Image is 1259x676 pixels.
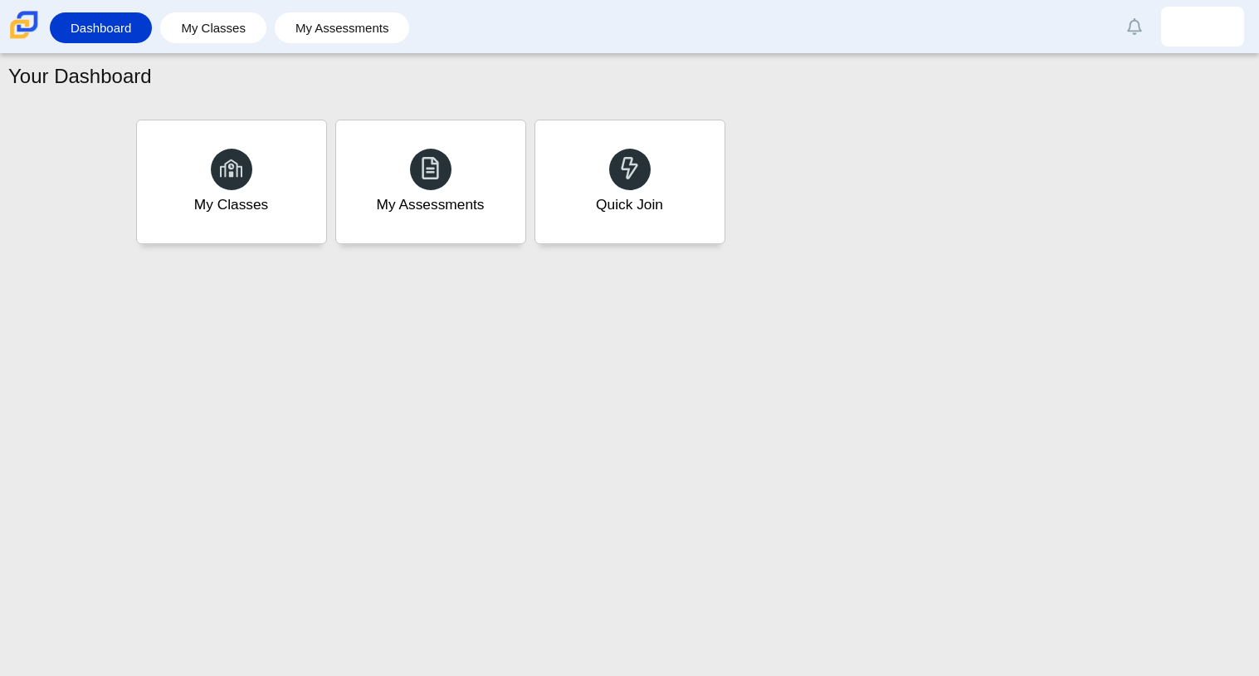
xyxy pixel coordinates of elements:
[596,194,663,215] div: Quick Join
[168,12,258,43] a: My Classes
[7,7,41,42] img: Carmen School of Science & Technology
[136,120,327,244] a: My Classes
[1189,13,1216,40] img: brandon.olalde.R2FOvf
[534,120,725,244] a: Quick Join
[1161,7,1244,47] a: brandon.olalde.R2FOvf
[377,194,485,215] div: My Assessments
[8,62,152,91] h1: Your Dashboard
[58,12,144,43] a: Dashboard
[1116,8,1153,45] a: Alerts
[194,194,269,215] div: My Classes
[335,120,526,244] a: My Assessments
[7,31,41,45] a: Carmen School of Science & Technology
[283,12,402,43] a: My Assessments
